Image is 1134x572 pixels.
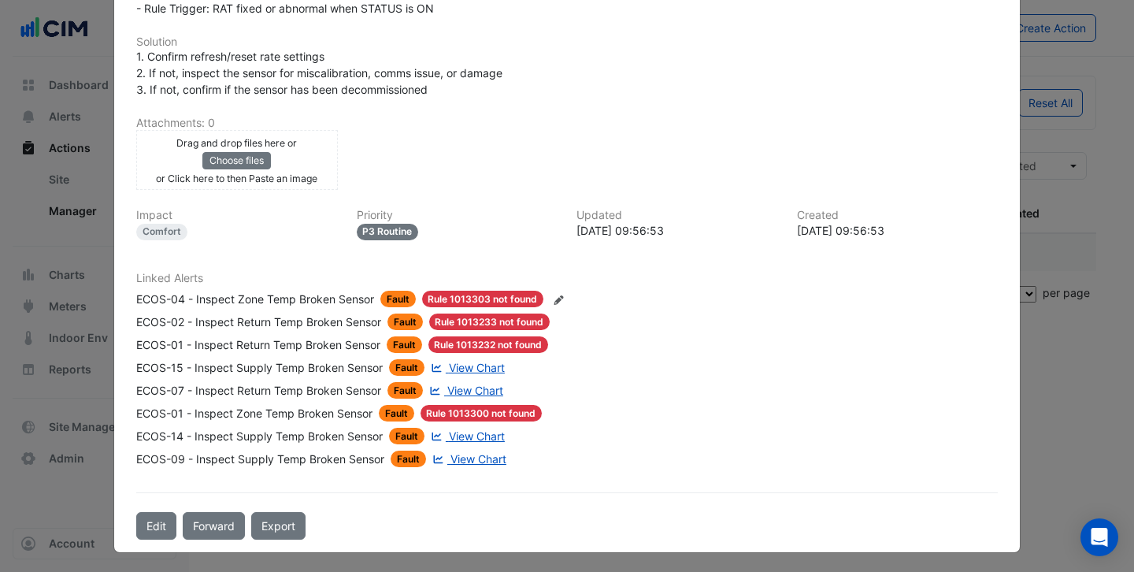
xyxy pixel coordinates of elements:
[136,451,384,467] div: ECOS-09 - Inspect Supply Temp Broken Sensor
[387,336,422,353] span: Fault
[389,428,424,444] span: Fault
[391,451,426,467] span: Fault
[422,291,544,307] span: Rule 1013303 not found
[428,336,549,353] span: Rule 1013232 not found
[136,35,998,49] h6: Solution
[447,384,503,397] span: View Chart
[251,512,306,540] a: Export
[1080,518,1118,556] div: Open Intercom Messenger
[136,50,502,96] span: 1. Confirm refresh/reset rate settings 2. If not, inspect the sensor for miscalibration, comms is...
[449,429,505,443] span: View Chart
[379,405,414,422] span: Fault
[576,222,778,239] div: [DATE] 09:56:53
[156,173,317,184] small: or Click here to then Paste an image
[576,209,778,222] h6: Updated
[797,209,999,222] h6: Created
[136,291,374,307] div: ECOS-04 - Inspect Zone Temp Broken Sensor
[136,336,380,353] div: ECOS-01 - Inspect Return Temp Broken Sensor
[387,382,423,399] span: Fault
[136,512,176,540] button: Edit
[136,314,381,330] div: ECOS-02 - Inspect Return Temp Broken Sensor
[429,314,550,330] span: Rule 1013233 not found
[450,452,506,466] span: View Chart
[136,359,383,376] div: ECOS-15 - Inspect Supply Temp Broken Sensor
[202,152,271,169] button: Choose files
[136,272,998,285] h6: Linked Alerts
[136,117,998,130] h6: Attachments: 0
[357,209,558,222] h6: Priority
[428,359,505,376] a: View Chart
[380,291,416,307] span: Fault
[389,359,424,376] span: Fault
[428,428,505,444] a: View Chart
[136,428,383,444] div: ECOS-14 - Inspect Supply Temp Broken Sensor
[136,209,338,222] h6: Impact
[553,294,565,306] fa-icon: Edit Linked Alerts
[183,512,245,540] button: Forward
[429,451,506,467] a: View Chart
[136,405,372,422] div: ECOS-01 - Inspect Zone Temp Broken Sensor
[421,405,543,422] span: Rule 1013300 not found
[797,222,999,239] div: [DATE] 09:56:53
[449,361,505,374] span: View Chart
[357,224,419,240] div: P3 Routine
[136,382,381,399] div: ECOS-07 - Inspect Return Temp Broken Sensor
[176,137,297,149] small: Drag and drop files here or
[387,314,423,330] span: Fault
[426,382,503,399] a: View Chart
[136,224,187,240] div: Comfort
